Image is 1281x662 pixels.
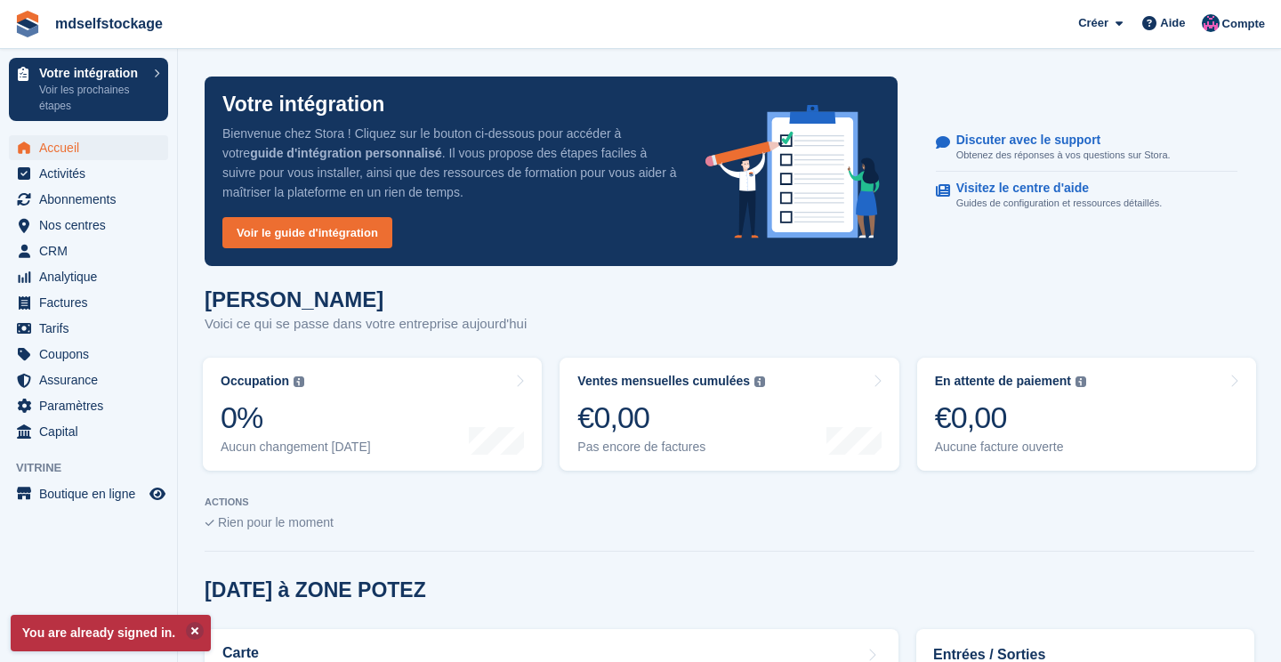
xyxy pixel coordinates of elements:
[956,196,1163,211] p: Guides de configuration et ressources détaillés.
[250,146,442,160] strong: guide d'intégration personnalisé
[222,124,677,202] p: Bienvenue chez Stora ! Cliquez sur le bouton ci-dessous pour accéder à votre . Il vous propose de...
[956,181,1148,196] p: Visitez le centre d'aide
[1076,376,1086,387] img: icon-info-grey-7440780725fd019a000dd9b08b2336e03edf1995a4989e88bcd33f0948082b44.svg
[39,67,145,79] p: Votre intégration
[39,161,146,186] span: Activités
[205,520,214,527] img: blank_slate_check_icon-ba018cac091ee9be17c0a81a6c232d5eb81de652e7a59be601be346b1b6ddf79.svg
[9,161,168,186] a: menu
[221,400,371,436] div: 0%
[9,58,168,121] a: Votre intégration Voir les prochaines étapes
[39,342,146,367] span: Coupons
[294,376,304,387] img: icon-info-grey-7440780725fd019a000dd9b08b2336e03edf1995a4989e88bcd33f0948082b44.svg
[221,374,289,389] div: Occupation
[9,393,168,418] a: menu
[39,187,146,212] span: Abonnements
[39,213,146,238] span: Nos centres
[705,105,880,238] img: onboarding-info-6c161a55d2c0e0a8cae90662b2fe09162a5109e8cc188191df67fb4f79e88e88.svg
[956,148,1171,163] p: Obtenez des réponses à vos questions sur Stora.
[48,9,170,38] a: mdselfstockage
[221,440,371,455] div: Aucun changement [DATE]
[39,481,146,506] span: Boutique en ligne
[935,440,1086,455] div: Aucune facture ouverte
[577,400,765,436] div: €0,00
[956,133,1156,148] p: Discuter avec le support
[222,94,384,115] p: Votre intégration
[9,187,168,212] a: menu
[917,358,1256,471] a: En attente de paiement €0,00 Aucune facture ouverte
[9,213,168,238] a: menu
[9,238,168,263] a: menu
[147,483,168,505] a: Boutique d'aperçu
[39,290,146,315] span: Factures
[218,515,334,529] span: Rien pour le moment
[16,459,177,477] span: Vitrine
[9,135,168,160] a: menu
[9,419,168,444] a: menu
[936,172,1237,220] a: Visitez le centre d'aide Guides de configuration et ressources détaillés.
[9,481,168,506] a: menu
[205,578,426,602] h2: [DATE] à ZONE POTEZ
[205,314,527,335] p: Voici ce qui se passe dans votre entreprise aujourd'hui
[9,342,168,367] a: menu
[9,290,168,315] a: menu
[222,645,259,661] h2: Carte
[754,376,765,387] img: icon-info-grey-7440780725fd019a000dd9b08b2336e03edf1995a4989e88bcd33f0948082b44.svg
[222,217,392,248] a: Voir le guide d'intégration
[1222,15,1265,33] span: Compte
[577,374,750,389] div: Ventes mensuelles cumulées
[39,264,146,289] span: Analytique
[39,238,146,263] span: CRM
[39,82,145,114] p: Voir les prochaines étapes
[577,440,765,455] div: Pas encore de factures
[14,11,41,37] img: stora-icon-8386f47178a22dfd0bd8f6a31ec36ba5ce8667c1dd55bd0f319d3a0aa187defe.svg
[205,496,1254,508] p: ACTIONS
[39,419,146,444] span: Capital
[9,367,168,392] a: menu
[11,615,211,651] p: You are already signed in.
[935,400,1086,436] div: €0,00
[560,358,898,471] a: Ventes mensuelles cumulées €0,00 Pas encore de factures
[936,124,1237,173] a: Discuter avec le support Obtenez des réponses à vos questions sur Stora.
[1078,14,1108,32] span: Créer
[1202,14,1220,32] img: Melvin Dabonneville
[39,367,146,392] span: Assurance
[39,135,146,160] span: Accueil
[9,264,168,289] a: menu
[935,374,1071,389] div: En attente de paiement
[39,393,146,418] span: Paramètres
[203,358,542,471] a: Occupation 0% Aucun changement [DATE]
[9,316,168,341] a: menu
[1160,14,1185,32] span: Aide
[205,287,527,311] h1: [PERSON_NAME]
[39,316,146,341] span: Tarifs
